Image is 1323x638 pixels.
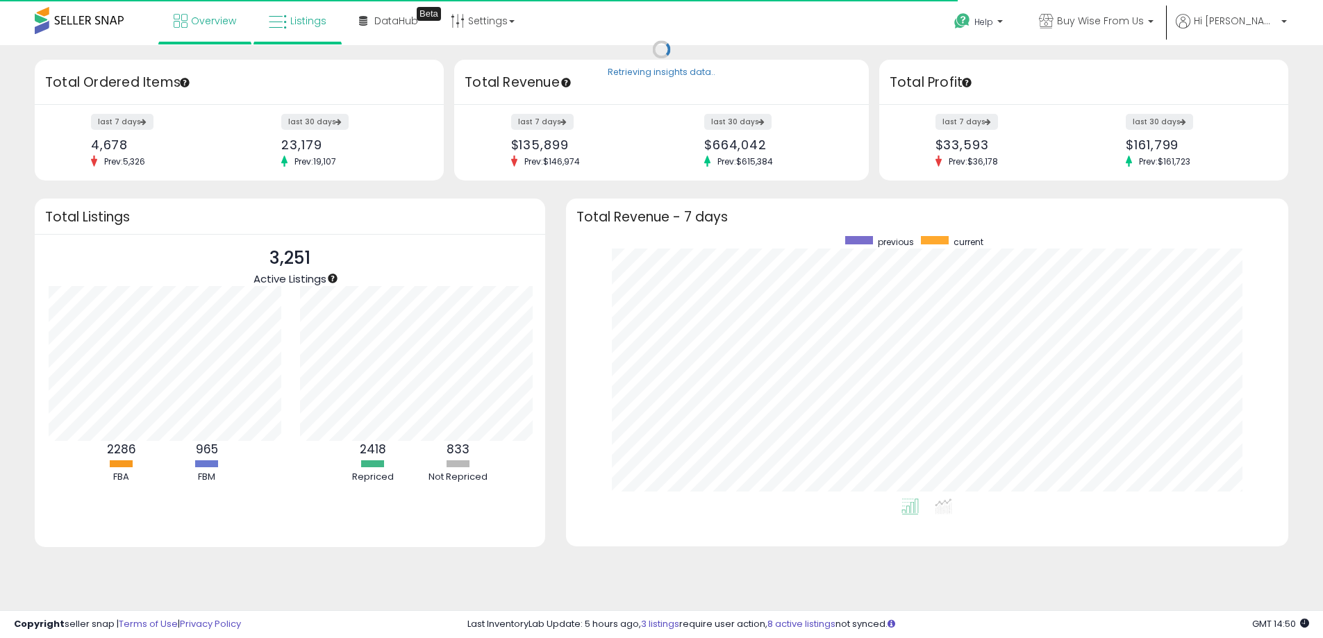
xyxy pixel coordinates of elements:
[1252,617,1309,630] span: 2025-08-11 14:50 GMT
[767,617,835,630] a: 8 active listings
[974,16,993,28] span: Help
[288,156,343,167] span: Prev: 19,107
[180,617,241,630] a: Privacy Policy
[14,617,65,630] strong: Copyright
[91,137,229,152] div: 4,678
[331,471,415,484] div: Repriced
[467,618,1309,631] div: Last InventoryLab Update: 5 hours ago, require user action, not synced.
[878,236,914,248] span: previous
[447,441,469,457] b: 833
[888,619,895,628] i: Click here to read more about un-synced listings.
[45,73,433,92] h3: Total Ordered Items
[890,73,1278,92] h3: Total Profit
[253,271,326,286] span: Active Listings
[935,137,1074,152] div: $33,593
[119,617,178,630] a: Terms of Use
[178,76,191,89] div: Tooltip anchor
[465,73,858,92] h3: Total Revenue
[576,212,1278,222] h3: Total Revenue - 7 days
[290,14,326,28] span: Listings
[704,137,844,152] div: $664,042
[954,236,983,248] span: current
[935,114,998,130] label: last 7 days
[1176,14,1287,45] a: Hi [PERSON_NAME]
[560,76,572,89] div: Tooltip anchor
[97,156,152,167] span: Prev: 5,326
[1126,114,1193,130] label: last 30 days
[1194,14,1277,28] span: Hi [PERSON_NAME]
[165,471,249,484] div: FBM
[281,114,349,130] label: last 30 days
[45,212,535,222] h3: Total Listings
[710,156,780,167] span: Prev: $615,384
[1126,137,1264,152] div: $161,799
[326,272,339,285] div: Tooltip anchor
[704,114,772,130] label: last 30 days
[1057,14,1144,28] span: Buy Wise From Us
[374,14,418,28] span: DataHub
[281,137,419,152] div: 23,179
[14,618,241,631] div: seller snap | |
[1132,156,1197,167] span: Prev: $161,723
[191,14,236,28] span: Overview
[417,471,500,484] div: Not Repriced
[91,114,153,130] label: last 7 days
[511,137,651,152] div: $135,899
[954,12,971,30] i: Get Help
[107,441,136,457] b: 2286
[608,67,715,79] div: Retrieving insights data..
[253,245,326,271] p: 3,251
[360,441,386,457] b: 2418
[960,76,973,89] div: Tooltip anchor
[943,2,1017,45] a: Help
[80,471,163,484] div: FBA
[517,156,587,167] span: Prev: $146,974
[417,7,441,21] div: Tooltip anchor
[641,617,679,630] a: 3 listings
[196,441,218,457] b: 965
[942,156,1005,167] span: Prev: $36,178
[511,114,574,130] label: last 7 days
